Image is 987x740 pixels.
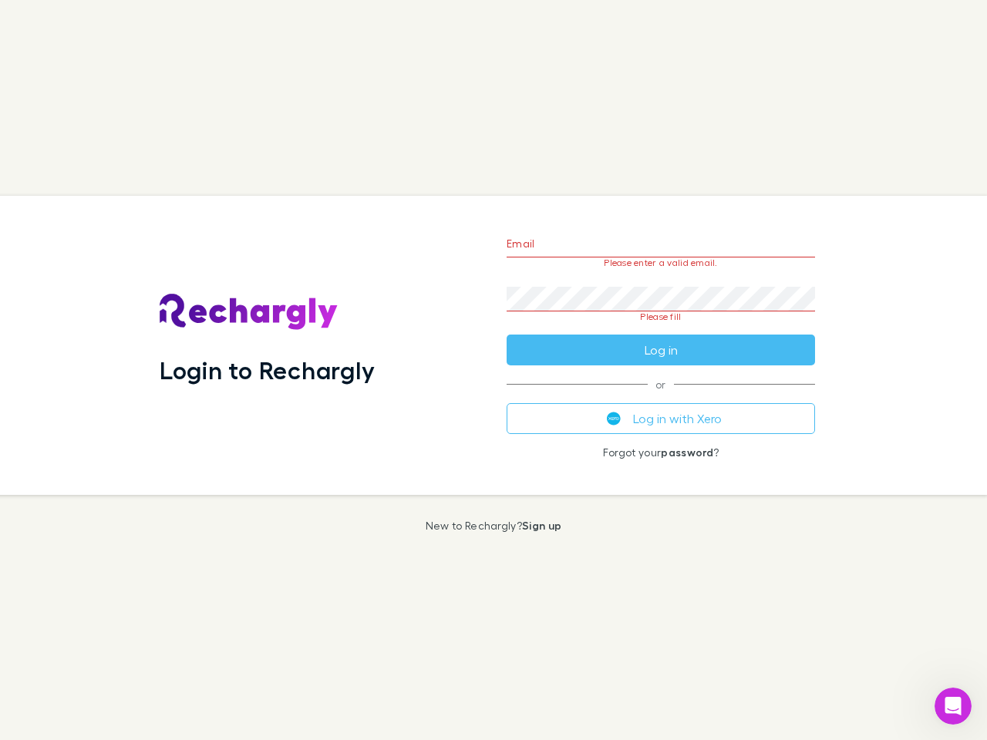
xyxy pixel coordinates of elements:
[507,311,815,322] p: Please fill
[522,519,561,532] a: Sign up
[661,446,713,459] a: password
[607,412,621,425] img: Xero's logo
[507,446,815,459] p: Forgot your ?
[935,688,972,725] iframe: Intercom live chat
[507,335,815,365] button: Log in
[426,520,562,532] p: New to Rechargly?
[160,355,375,385] h1: Login to Rechargly
[507,403,815,434] button: Log in with Xero
[507,384,815,385] span: or
[507,257,815,268] p: Please enter a valid email.
[160,294,339,331] img: Rechargly's Logo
